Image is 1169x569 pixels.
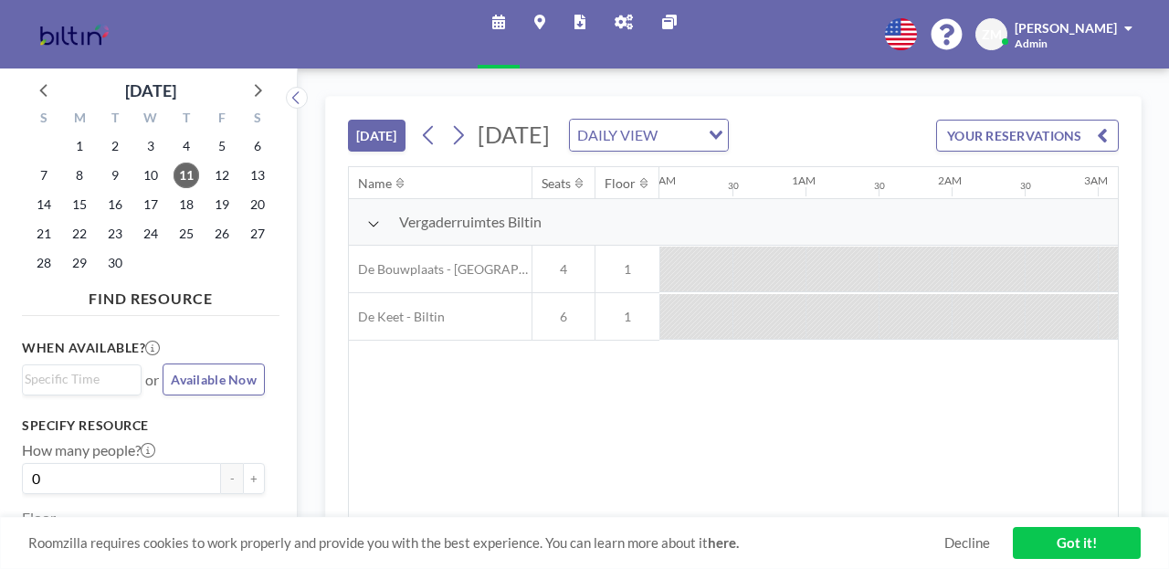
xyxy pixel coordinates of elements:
div: Seats [542,175,571,192]
span: Thursday, September 25, 2025 [174,221,199,247]
div: 1AM [792,174,816,187]
div: S [239,108,275,132]
span: Monday, September 15, 2025 [67,192,92,217]
span: Friday, September 19, 2025 [209,192,235,217]
div: M [62,108,98,132]
button: + [243,463,265,494]
span: Saturday, September 20, 2025 [245,192,270,217]
span: Sunday, September 7, 2025 [31,163,57,188]
div: 30 [874,180,885,192]
span: Friday, September 12, 2025 [209,163,235,188]
span: Wednesday, September 3, 2025 [138,133,163,159]
div: [DATE] [125,78,176,103]
span: 4 [532,261,595,278]
span: Wednesday, September 17, 2025 [138,192,163,217]
span: Friday, September 5, 2025 [209,133,235,159]
h3: Specify resource [22,417,265,434]
span: [PERSON_NAME] [1015,20,1117,36]
div: 30 [728,180,739,192]
span: 6 [532,309,595,325]
span: Thursday, September 11, 2025 [174,163,199,188]
span: Tuesday, September 2, 2025 [102,133,128,159]
span: Roomzilla requires cookies to work properly and provide you with the best experience. You can lea... [28,534,944,552]
span: Tuesday, September 16, 2025 [102,192,128,217]
img: organization-logo [29,16,119,53]
div: Search for option [23,365,141,393]
div: 3AM [1084,174,1108,187]
a: Got it! [1013,527,1141,559]
div: Search for option [570,120,728,151]
span: Saturday, September 13, 2025 [245,163,270,188]
label: How many people? [22,441,155,459]
div: F [204,108,239,132]
div: Floor [605,175,636,192]
span: [DATE] [478,121,550,148]
div: 30 [1020,180,1031,192]
span: Monday, September 29, 2025 [67,250,92,276]
input: Search for option [25,369,131,389]
span: Admin [1015,37,1048,50]
span: Saturday, September 6, 2025 [245,133,270,159]
span: Vergaderruimtes Biltin [399,213,542,231]
h4: FIND RESOURCE [22,282,279,308]
button: - [221,463,243,494]
span: Wednesday, September 10, 2025 [138,163,163,188]
span: Tuesday, September 30, 2025 [102,250,128,276]
button: YOUR RESERVATIONS [936,120,1119,152]
button: [DATE] [348,120,405,152]
div: T [168,108,204,132]
div: S [26,108,62,132]
span: Available Now [171,372,257,387]
div: T [98,108,133,132]
span: or [145,371,159,389]
span: Saturday, September 27, 2025 [245,221,270,247]
input: Search for option [663,123,698,147]
span: 1 [595,261,659,278]
span: Tuesday, September 23, 2025 [102,221,128,247]
span: Monday, September 8, 2025 [67,163,92,188]
label: Floor [22,509,56,527]
a: here. [708,534,739,551]
span: Monday, September 1, 2025 [67,133,92,159]
span: Friday, September 26, 2025 [209,221,235,247]
span: Thursday, September 18, 2025 [174,192,199,217]
button: Available Now [163,364,265,395]
span: 1 [595,309,659,325]
span: De Keet - Biltin [349,309,445,325]
div: 12AM [646,174,676,187]
span: Wednesday, September 24, 2025 [138,221,163,247]
span: Tuesday, September 9, 2025 [102,163,128,188]
span: ZM [982,26,1002,43]
span: DAILY VIEW [574,123,661,147]
span: Sunday, September 14, 2025 [31,192,57,217]
span: Monday, September 22, 2025 [67,221,92,247]
a: Decline [944,534,990,552]
div: Name [358,175,392,192]
span: Thursday, September 4, 2025 [174,133,199,159]
div: W [133,108,169,132]
span: Sunday, September 21, 2025 [31,221,57,247]
span: Sunday, September 28, 2025 [31,250,57,276]
span: De Bouwplaats - [GEOGRAPHIC_DATA] [349,261,532,278]
div: 2AM [938,174,962,187]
